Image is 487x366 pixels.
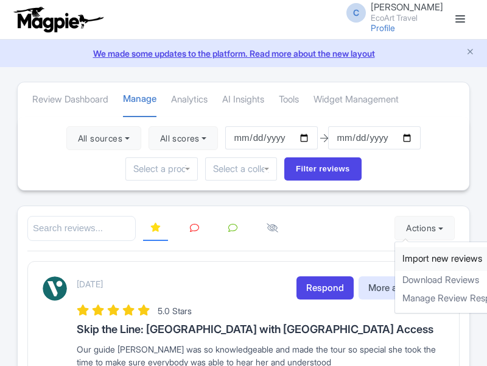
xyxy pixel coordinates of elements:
span: C [346,3,366,23]
a: Widget Management [314,83,399,117]
button: All scores [149,126,219,151]
a: Analytics [171,83,208,117]
a: Profile [371,23,395,33]
small: EcoArt Travel [371,14,443,22]
input: Select a product [133,163,189,174]
a: We made some updates to the platform. Read more about the new layout [7,47,480,60]
img: Viator Logo [43,276,67,301]
a: C [PERSON_NAME] EcoArt Travel [339,2,443,22]
input: Filter reviews [284,157,362,181]
button: Actions [394,216,455,240]
button: More actions [359,276,444,300]
h3: Skip the Line: [GEOGRAPHIC_DATA] with [GEOGRAPHIC_DATA] Access [77,323,444,335]
input: Select a collection [213,163,269,174]
a: Respond [296,276,354,300]
p: [DATE] [77,278,103,290]
button: Close announcement [466,46,475,60]
a: AI Insights [222,83,264,117]
span: 5.0 Stars [158,306,192,316]
a: Tools [279,83,299,117]
input: Search reviews... [27,216,136,241]
a: Manage [123,82,156,117]
a: Review Dashboard [32,83,108,117]
span: [PERSON_NAME] [371,1,443,13]
button: All sources [66,126,141,151]
img: logo-ab69f6fb50320c5b225c76a69d11143b.png [11,6,105,33]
